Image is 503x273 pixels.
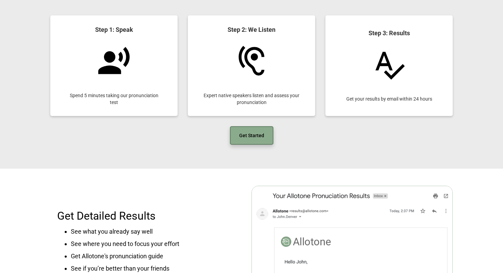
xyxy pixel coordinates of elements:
[95,26,133,34] h4: Step 1: Speak
[228,26,275,34] h4: Step 2: We Listen
[369,29,410,37] h4: Step 3: Results
[57,210,245,222] h2: Get Detailed Results
[71,238,245,250] li: See where you need to focus your effort
[346,95,432,102] p: Get your results by email within 24 hours
[71,225,245,238] li: See what you already say well
[66,92,162,106] p: Spend 5 minutes taking our pronunciation test
[230,126,273,145] a: Get Started
[71,250,245,262] li: Get Allotone's pronunciation guide
[204,92,299,106] p: Expert native speakers listen and assess your pronunciation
